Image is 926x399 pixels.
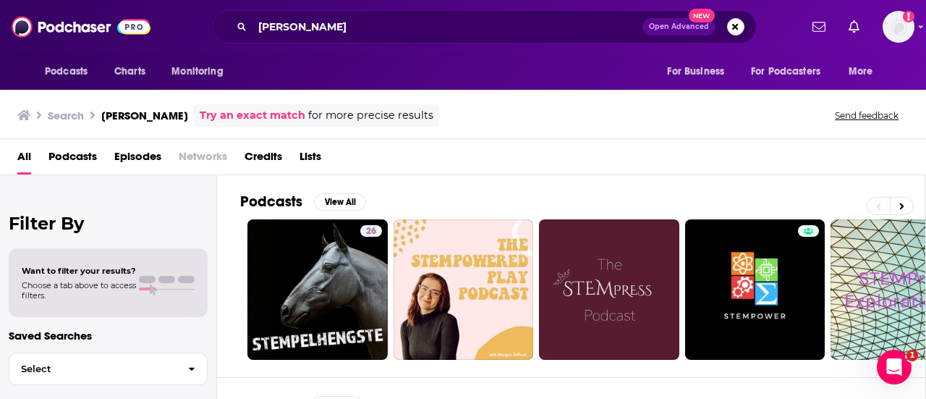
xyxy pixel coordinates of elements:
img: Podchaser - Follow, Share and Rate Podcasts [12,13,150,41]
input: Search podcasts, credits, & more... [252,15,642,38]
span: More [849,62,873,82]
button: open menu [657,58,742,85]
button: open menu [742,58,841,85]
button: open menu [161,58,242,85]
span: Want to filter your results? [22,266,136,276]
span: Monitoring [171,62,223,82]
a: Lists [300,145,321,175]
span: Charts [114,62,145,82]
button: Show profile menu [883,11,914,43]
span: For Business [667,62,724,82]
span: Networks [179,145,227,175]
span: Choose a tab above to access filters. [22,280,136,301]
button: View All [314,193,366,211]
span: 26 [366,224,376,239]
a: All [17,145,31,175]
button: open menu [838,58,891,85]
img: User Profile [883,11,914,43]
button: Select [9,353,208,385]
span: Open Advanced [649,23,709,30]
a: 26 [247,219,388,360]
h2: Podcasts [240,193,302,211]
a: PodcastsView All [240,193,366,211]
button: open menu [35,58,106,85]
span: For Podcasters [751,62,820,82]
h2: Filter By [9,213,208,234]
span: Podcasts [45,62,88,82]
span: 1 [906,350,918,361]
p: Saved Searches [9,329,208,343]
button: Open AdvancedNew [642,18,715,35]
svg: Add a profile image [903,11,914,22]
a: Credits [245,145,282,175]
a: Try an exact match [200,107,305,124]
div: Search podcasts, credits, & more... [213,10,757,43]
iframe: Intercom live chat [877,350,912,385]
span: Logged in as LBraverman [883,11,914,43]
a: Show notifications dropdown [807,14,831,39]
span: New [689,9,715,22]
a: Podcasts [48,145,97,175]
a: Charts [105,58,154,85]
h3: [PERSON_NAME] [101,109,188,122]
a: Episodes [114,145,161,175]
h3: Search [48,109,84,122]
a: 26 [360,225,382,237]
a: Show notifications dropdown [843,14,865,39]
span: for more precise results [308,107,433,124]
button: Send feedback [831,109,903,122]
span: Select [9,364,177,374]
